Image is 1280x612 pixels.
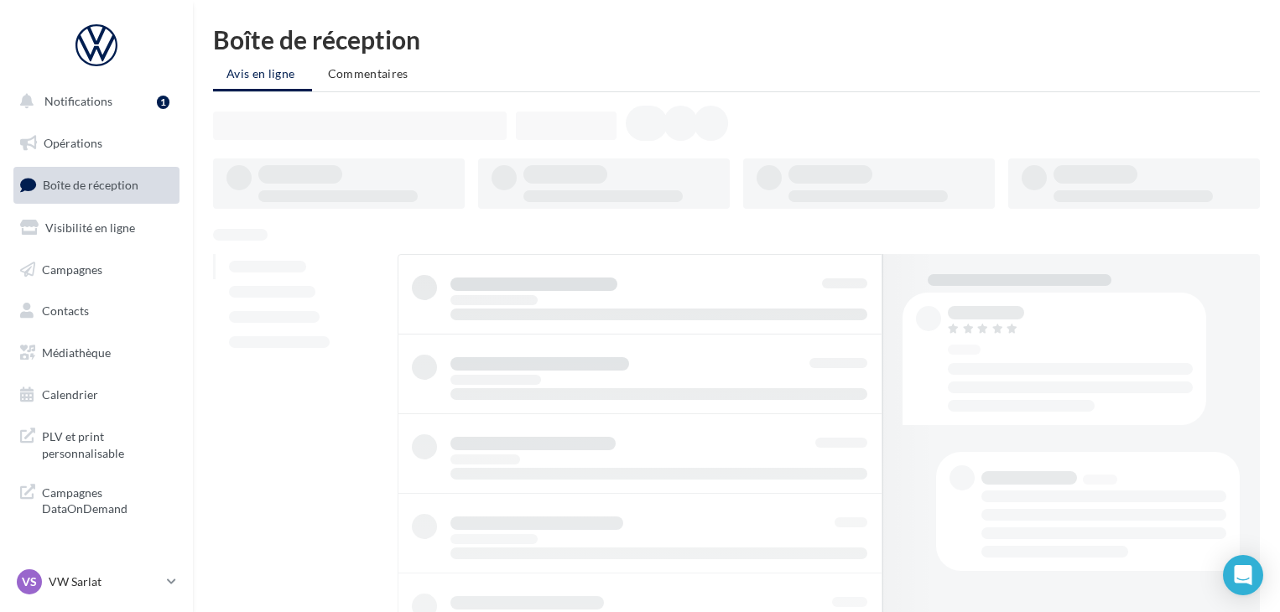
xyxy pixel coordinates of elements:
span: Campagnes [42,262,102,276]
span: PLV et print personnalisable [42,425,173,461]
span: VS [22,573,37,590]
a: Visibilité en ligne [10,210,183,246]
div: Boîte de réception [213,27,1260,52]
span: Opérations [44,136,102,150]
span: Boîte de réception [43,178,138,192]
a: Campagnes [10,252,183,288]
span: Campagnes DataOnDemand [42,481,173,517]
span: Calendrier [42,387,98,402]
a: PLV et print personnalisable [10,418,183,468]
div: 1 [157,96,169,109]
span: Contacts [42,303,89,318]
span: Médiathèque [42,345,111,360]
button: Notifications 1 [10,84,176,119]
a: Médiathèque [10,335,183,371]
span: Visibilité en ligne [45,220,135,235]
span: Commentaires [328,66,408,80]
a: Contacts [10,293,183,329]
a: Calendrier [10,377,183,412]
p: VW Sarlat [49,573,160,590]
div: Open Intercom Messenger [1223,555,1263,595]
a: Campagnes DataOnDemand [10,475,183,524]
a: Opérations [10,126,183,161]
span: Notifications [44,94,112,108]
a: Boîte de réception [10,167,183,203]
a: VS VW Sarlat [13,566,180,598]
